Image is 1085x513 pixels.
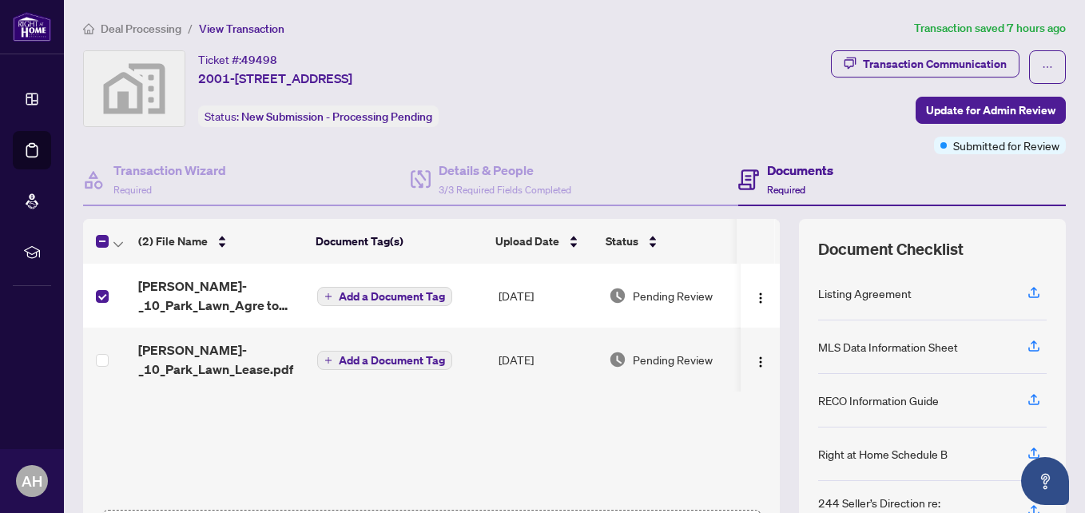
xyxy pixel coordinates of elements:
[489,219,599,264] th: Upload Date
[113,184,152,196] span: Required
[633,287,713,304] span: Pending Review
[439,161,571,180] h4: Details & People
[309,219,489,264] th: Document Tag(s)
[138,233,208,250] span: (2) File Name
[916,97,1066,124] button: Update for Admin Review
[339,355,445,366] span: Add a Document Tag
[606,233,638,250] span: Status
[198,69,352,88] span: 2001-[STREET_ADDRESS]
[1021,457,1069,505] button: Open asap
[188,19,193,38] li: /
[767,161,833,180] h4: Documents
[241,53,277,67] span: 49498
[492,264,603,328] td: [DATE]
[818,392,939,409] div: RECO Information Guide
[818,445,948,463] div: Right at Home Schedule B
[84,51,185,126] img: svg%3e
[953,137,1059,154] span: Submitted for Review
[748,347,773,372] button: Logo
[495,233,559,250] span: Upload Date
[113,161,226,180] h4: Transaction Wizard
[132,219,310,264] th: (2) File Name
[609,351,626,368] img: Document Status
[492,328,603,392] td: [DATE]
[818,338,958,356] div: MLS Data Information Sheet
[439,184,571,196] span: 3/3 Required Fields Completed
[241,109,432,124] span: New Submission - Processing Pending
[599,219,737,264] th: Status
[199,22,284,36] span: View Transaction
[13,12,51,42] img: logo
[317,286,452,307] button: Add a Document Tag
[138,276,304,315] span: [PERSON_NAME]-_10_Park_Lawn_Agre to Lease Schedule B.pdf
[818,284,912,302] div: Listing Agreement
[914,19,1066,38] article: Transaction saved 7 hours ago
[754,292,767,304] img: Logo
[83,23,94,34] span: home
[1042,62,1053,73] span: ellipsis
[317,351,452,370] button: Add a Document Tag
[754,356,767,368] img: Logo
[324,356,332,364] span: plus
[317,287,452,306] button: Add a Document Tag
[818,238,964,260] span: Document Checklist
[198,50,277,69] div: Ticket #:
[926,97,1055,123] span: Update for Admin Review
[633,351,713,368] span: Pending Review
[22,470,42,492] span: AH
[339,291,445,302] span: Add a Document Tag
[767,184,805,196] span: Required
[831,50,1019,78] button: Transaction Communication
[609,287,626,304] img: Document Status
[748,283,773,308] button: Logo
[198,105,439,127] div: Status:
[101,22,181,36] span: Deal Processing
[317,350,452,371] button: Add a Document Tag
[863,51,1007,77] div: Transaction Communication
[324,292,332,300] span: plus
[138,340,304,379] span: [PERSON_NAME]-_10_Park_Lawn_Lease.pdf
